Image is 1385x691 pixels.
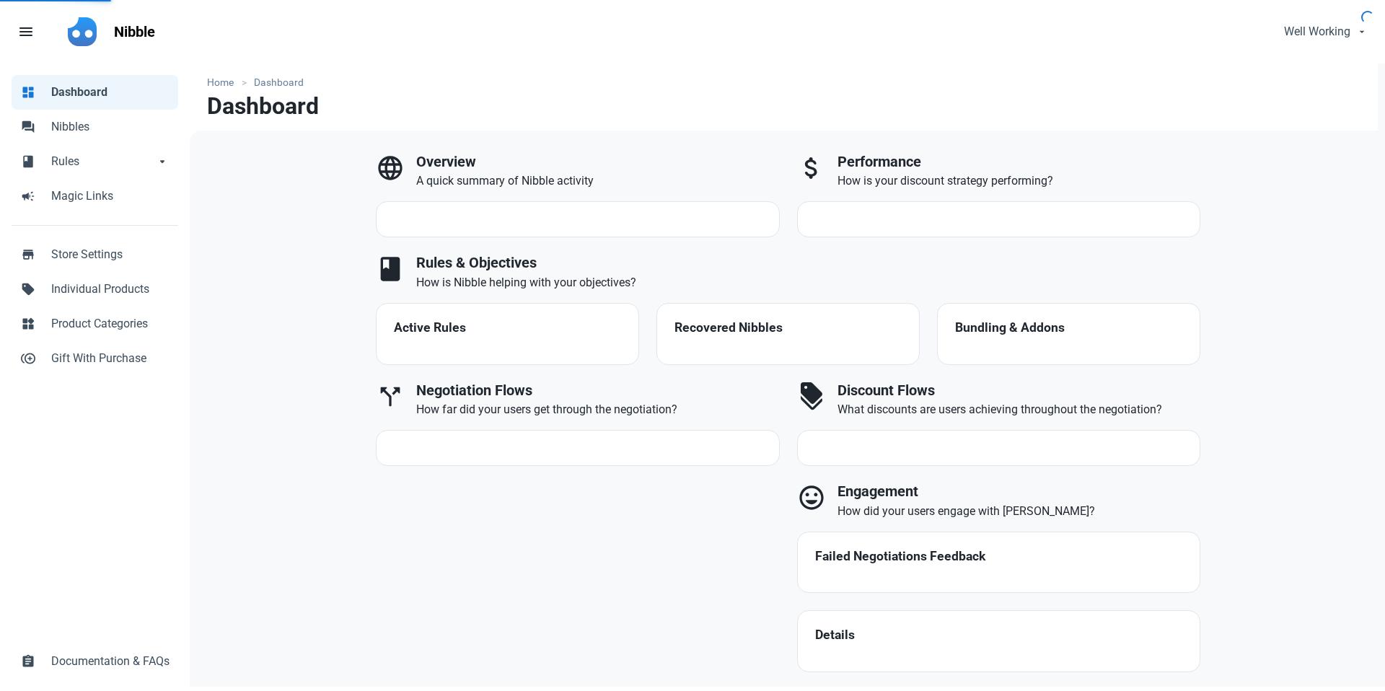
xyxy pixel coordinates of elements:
p: How did your users engage with [PERSON_NAME]? [837,503,1201,520]
span: forum [21,118,35,133]
span: Dashboard [51,84,170,101]
h3: Rules & Objectives [416,255,1200,271]
p: What discounts are users achieving throughout the negotiation? [837,401,1201,418]
a: campaignMagic Links [12,179,178,214]
h3: Overview [416,154,780,170]
h4: Failed Negotiations Feedback [815,550,1183,564]
a: sellIndividual Products [12,272,178,307]
span: mood [797,483,826,512]
h1: Dashboard [207,93,319,119]
h4: Recovered Nibbles [674,321,902,335]
a: forumNibbles [12,110,178,144]
span: Individual Products [51,281,170,298]
p: A quick summary of Nibble activity [416,172,780,190]
span: book [21,153,35,167]
span: control_point_duplicate [21,350,35,364]
nav: breadcrumbs [190,63,1378,93]
a: dashboardDashboard [12,75,178,110]
h3: Performance [837,154,1201,170]
span: menu [17,23,35,40]
span: Documentation & FAQs [51,653,170,670]
span: assignment [21,653,35,667]
span: Magic Links [51,188,170,205]
span: Well Working [1284,23,1350,40]
span: Store Settings [51,246,170,263]
h3: Engagement [837,483,1201,500]
h4: Bundling & Addons [955,321,1182,335]
h3: Discount Flows [837,382,1201,399]
span: store [21,246,35,260]
a: assignmentDocumentation & FAQs [12,644,178,679]
a: storeStore Settings [12,237,178,272]
span: Nibbles [51,118,170,136]
span: discount [797,382,826,411]
h3: Negotiation Flows [416,382,780,399]
p: How far did your users get through the negotiation? [416,401,780,418]
span: Rules [51,153,155,170]
span: campaign [21,188,35,202]
button: Well Working [1272,17,1376,46]
span: widgets [21,315,35,330]
span: Product Categories [51,315,170,333]
span: sell [21,281,35,295]
a: control_point_duplicateGift With Purchase [12,341,178,376]
a: Home [207,75,241,90]
span: book [376,255,405,283]
a: Nibble [105,12,164,52]
a: widgetsProduct Categories [12,307,178,341]
span: Gift With Purchase [51,350,170,367]
h4: Active Rules [394,321,621,335]
span: arrow_drop_down [155,153,170,167]
p: Nibble [114,22,155,42]
p: How is Nibble helping with your objectives? [416,274,1200,291]
span: language [376,154,405,182]
span: call_split [376,382,405,411]
h4: Details [815,628,1183,643]
p: How is your discount strategy performing? [837,172,1201,190]
span: attach_money [797,154,826,182]
a: bookRulesarrow_drop_down [12,144,178,179]
span: dashboard [21,84,35,98]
